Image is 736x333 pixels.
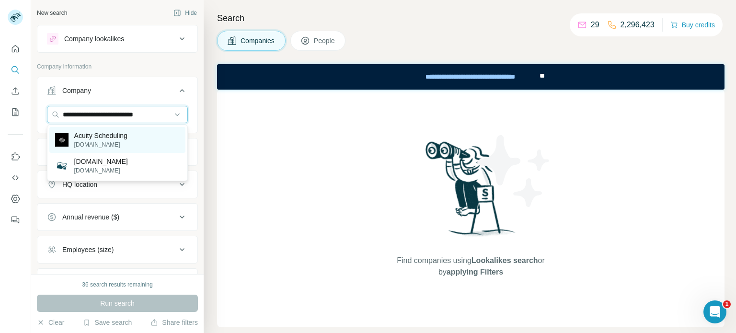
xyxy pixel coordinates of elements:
button: Annual revenue ($) [37,206,197,229]
button: My lists [8,103,23,121]
img: Acuity Scheduling [55,133,69,147]
iframe: Intercom live chat [703,300,726,323]
img: Surfe Illustration - Stars [471,128,557,214]
span: Find companies using or by [394,255,547,278]
p: 29 [591,19,599,31]
button: HQ location [37,173,197,196]
button: Company lookalikes [37,27,197,50]
p: [DOMAIN_NAME] [74,140,127,149]
p: [DOMAIN_NAME] [74,166,128,175]
h4: Search [217,11,724,25]
div: Annual revenue ($) [62,212,119,222]
span: People [314,36,336,46]
button: Feedback [8,211,23,229]
button: Buy credits [670,18,715,32]
button: Enrich CSV [8,82,23,100]
p: Acuity Scheduling [74,131,127,140]
button: Use Surfe API [8,169,23,186]
div: New search [37,9,67,17]
button: Share filters [150,318,198,327]
img: theelectrolysisgroup.acuityscheduling.com [55,159,69,172]
p: [DOMAIN_NAME] [74,157,128,166]
span: applying Filters [447,268,503,276]
span: Companies [241,36,276,46]
button: Quick start [8,40,23,57]
button: Save search [83,318,132,327]
button: Dashboard [8,190,23,207]
span: Lookalikes search [471,256,538,264]
div: Company [62,86,91,95]
button: Technologies [37,271,197,294]
div: Company lookalikes [64,34,124,44]
span: 1 [723,300,731,308]
button: Employees (size) [37,238,197,261]
img: Surfe Illustration - Woman searching with binoculars [421,139,521,246]
button: Hide [167,6,204,20]
div: HQ location [62,180,97,189]
div: Employees (size) [62,245,114,254]
p: Company information [37,62,198,71]
p: 2,296,423 [621,19,655,31]
button: Search [8,61,23,79]
button: Company [37,79,197,106]
button: Use Surfe on LinkedIn [8,148,23,165]
button: Clear [37,318,64,327]
button: Industry [37,140,197,163]
iframe: Banner [217,64,724,90]
div: 36 search results remaining [82,280,152,289]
